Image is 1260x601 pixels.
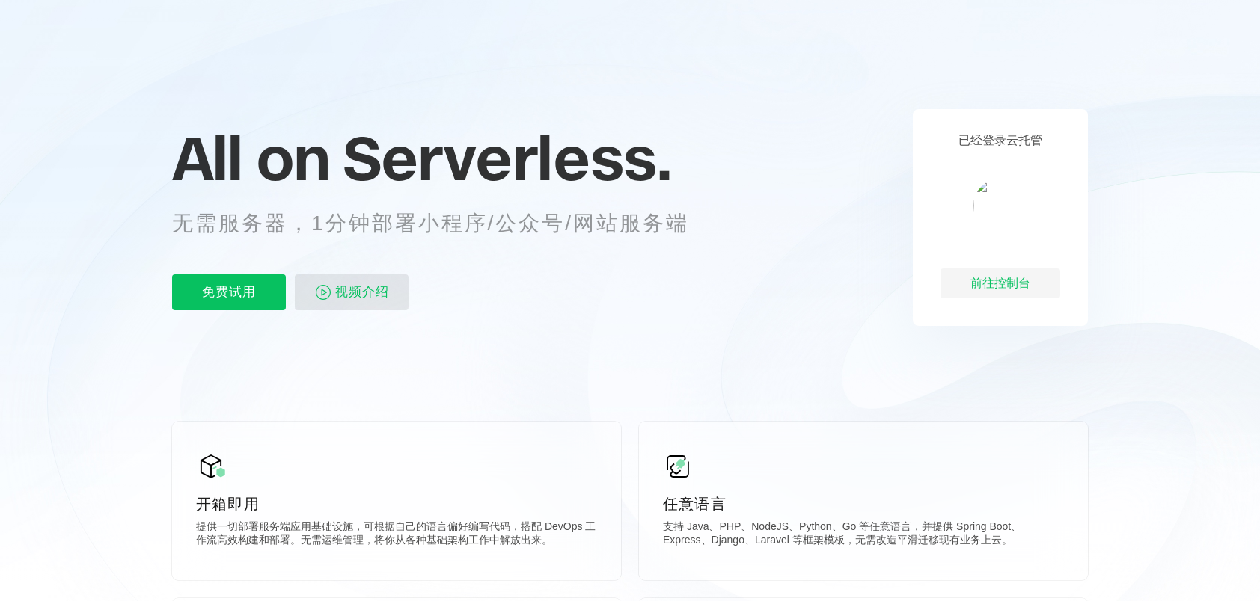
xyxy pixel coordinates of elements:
p: 支持 Java、PHP、NodeJS、Python、Go 等任意语言，并提供 Spring Boot、Express、Django、Laravel 等框架模板，无需改造平滑迁移现有业务上云。 [663,520,1064,550]
p: 无需服务器，1分钟部署小程序/公众号/网站服务端 [172,209,717,238]
p: 开箱即用 [196,493,597,514]
span: All on [172,120,328,195]
p: 免费试用 [172,274,286,310]
span: Serverless. [343,120,671,195]
p: 任意语言 [663,493,1064,514]
p: 已经登录云托管 [958,133,1042,149]
div: 前往控制台 [941,268,1060,298]
span: 视频介绍 [335,274,389,310]
img: video_play.svg [314,283,332,301]
p: 提供一切部署服务端应用基础设施，可根据自己的语言偏好编写代码，搭配 DevOps 工作流高效构建和部署。无需运维管理，将你从各种基础架构工作中解放出来。 [196,520,597,550]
